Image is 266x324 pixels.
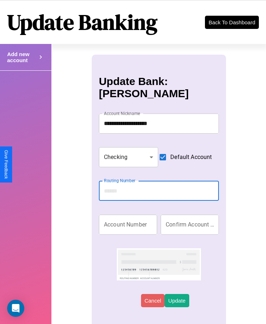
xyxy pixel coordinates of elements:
[141,294,165,307] button: Cancel
[99,75,219,100] h3: Update Bank: [PERSON_NAME]
[117,248,201,280] img: check
[104,110,140,116] label: Account Nickname
[99,147,158,167] div: Checking
[170,153,212,161] span: Default Account
[7,300,24,317] div: Open Intercom Messenger
[165,294,189,307] button: Update
[4,150,9,179] div: Give Feedback
[7,51,37,63] h4: Add new account
[104,178,135,184] label: Routing Number
[205,16,259,29] button: Back To Dashboard
[7,8,157,37] h1: Update Banking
